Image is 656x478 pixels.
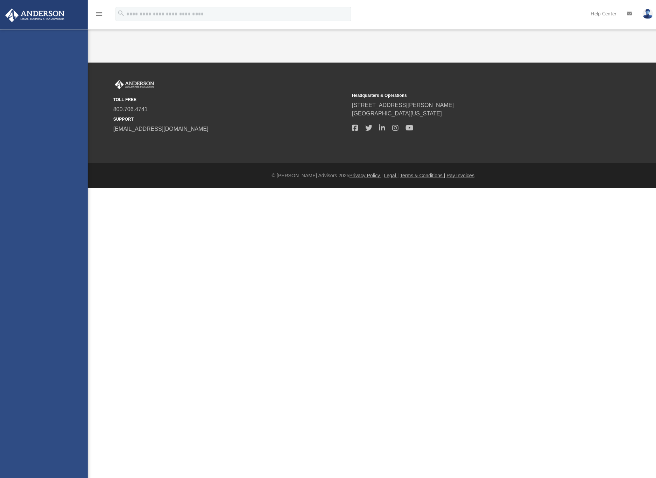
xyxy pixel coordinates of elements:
a: 800.706.4741 [113,106,147,112]
i: search [117,9,125,17]
a: [GEOGRAPHIC_DATA][US_STATE] [351,110,440,116]
small: SUPPORT [113,116,346,122]
a: Privacy Policy | [348,172,381,178]
img: Anderson Advisors Platinum Portal [113,80,155,89]
div: © [PERSON_NAME] Advisors 2025 [87,171,656,179]
small: TOLL FREE [113,96,346,102]
a: Pay Invoices [445,172,473,178]
a: [STREET_ADDRESS][PERSON_NAME] [351,102,452,108]
a: Legal | [383,172,397,178]
a: Terms & Conditions | [398,172,444,178]
a: [EMAIL_ADDRESS][DOMAIN_NAME] [113,126,208,131]
img: User Pic [640,9,651,19]
a: menu [94,13,103,18]
i: menu [94,10,103,18]
img: Anderson Advisors Platinum Portal [3,8,66,22]
small: Headquarters & Operations [351,92,584,98]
